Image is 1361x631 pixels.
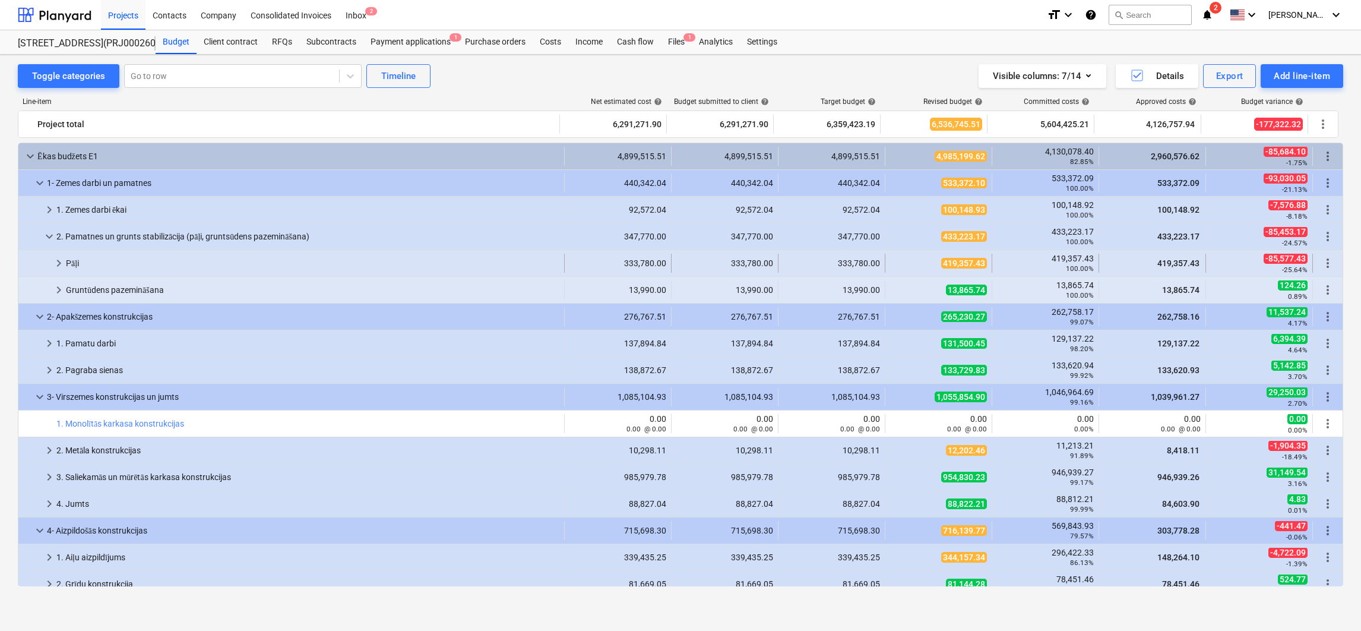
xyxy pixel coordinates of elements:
div: Costs [533,30,568,54]
div: 1,046,964.69 [997,387,1094,406]
small: -0.06% [1286,533,1308,541]
small: 98.20% [1070,345,1094,353]
span: More actions [1321,283,1335,297]
div: Net estimated cost [591,97,662,106]
a: 1. Monolītās karkasa konstrukcijas [56,419,184,428]
div: 419,357.43 [997,254,1094,273]
span: 419,357.43 [1156,258,1201,268]
span: More actions [1321,550,1335,564]
span: keyboard_arrow_right [42,470,56,484]
div: Pāļi [66,254,559,273]
div: 715,698.30 [676,526,773,535]
div: 985,979.78 [569,472,666,482]
small: 0.00 @ 0.00 [626,425,666,433]
a: Subcontracts [299,30,363,54]
div: 276,767.51 [569,312,666,321]
div: Add line-item [1274,68,1330,84]
i: keyboard_arrow_down [1329,8,1343,22]
div: 1,085,104.93 [569,392,666,402]
small: 3.16% [1288,479,1308,488]
div: 0.00 [890,414,987,433]
a: RFQs [265,30,299,54]
span: 4,126,757.94 [1145,118,1196,130]
div: 2- Apakšzemes konstrukcijas [47,307,559,326]
span: 131,500.45 [941,338,987,349]
button: Export [1203,64,1256,88]
small: 100.00% [1066,184,1094,193]
span: 29,250.03 [1267,387,1308,397]
div: 6,291,271.90 [672,115,768,134]
div: 4,130,078.40 [997,147,1094,166]
span: 84,603.90 [1161,499,1201,509]
span: More actions [1321,497,1335,511]
small: 2.70% [1288,399,1308,408]
small: -1.39% [1286,560,1308,568]
div: 433,223.17 [997,227,1094,246]
span: 2,960,576.62 [1150,152,1201,161]
div: 333,780.00 [676,258,773,268]
div: 347,770.00 [676,232,773,241]
div: 1,085,104.93 [676,392,773,402]
small: 0.00% [1288,426,1308,434]
span: -177,322.32 [1254,118,1303,131]
span: keyboard_arrow_down [33,390,47,404]
div: 78,451.46 [997,575,1094,594]
div: 440,342.04 [569,178,666,188]
span: 5,142.85 [1271,360,1308,371]
span: More actions [1321,310,1335,324]
div: Toggle categories [32,68,105,84]
span: 11,537.24 [1267,307,1308,317]
span: keyboard_arrow_down [42,229,56,244]
small: 0.00 @ 0.00 [840,425,880,433]
span: 533,372.10 [941,178,987,188]
div: 137,894.84 [783,339,880,348]
span: 100,148.92 [1156,205,1201,214]
span: keyboard_arrow_right [42,550,56,564]
small: 96.68% [1070,585,1094,594]
span: help [972,97,983,106]
i: keyboard_arrow_down [1245,8,1259,22]
small: 0.01% [1288,506,1308,515]
button: Visible columns:7/14 [979,64,1106,88]
small: -1.75% [1286,159,1308,167]
span: 533,372.09 [1156,178,1201,188]
span: keyboard_arrow_down [33,523,47,538]
span: 716,139.77 [941,525,987,536]
div: 333,780.00 [783,258,880,268]
span: keyboard_arrow_right [42,497,56,511]
span: More actions [1321,363,1335,377]
div: Purchase orders [458,30,533,54]
span: 4,985,199.62 [935,151,987,162]
div: Cash flow [610,30,661,54]
span: search [1114,10,1123,20]
span: keyboard_arrow_right [52,256,66,270]
button: Search [1109,5,1192,25]
span: help [651,97,662,106]
div: 138,872.67 [676,365,773,375]
i: keyboard_arrow_down [1061,8,1075,22]
div: Export [1216,68,1243,84]
div: 339,435.25 [676,553,773,562]
div: 2. Metāla konstrukcijas [56,441,559,460]
div: 10,298.11 [676,446,773,455]
a: Analytics [692,30,740,54]
span: help [865,97,876,106]
i: notifications [1201,8,1213,22]
span: 2 [365,7,377,15]
span: More actions [1321,390,1335,404]
span: 1,055,854.90 [935,392,987,402]
small: 100.00% [1066,238,1094,246]
div: 985,979.78 [676,472,773,482]
span: More actions [1321,176,1335,190]
div: 138,872.67 [569,365,666,375]
span: help [1186,97,1197,106]
div: 6,291,271.90 [565,115,661,134]
span: 0.00 [1287,414,1308,424]
div: 2. Grīdu konstrukcija [56,575,559,594]
button: Timeline [366,64,431,88]
div: 339,435.25 [569,553,666,562]
div: 347,770.00 [569,232,666,241]
span: 8,418.11 [1166,446,1201,455]
span: -7,576.88 [1268,200,1308,210]
span: 419,357.43 [941,258,987,269]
